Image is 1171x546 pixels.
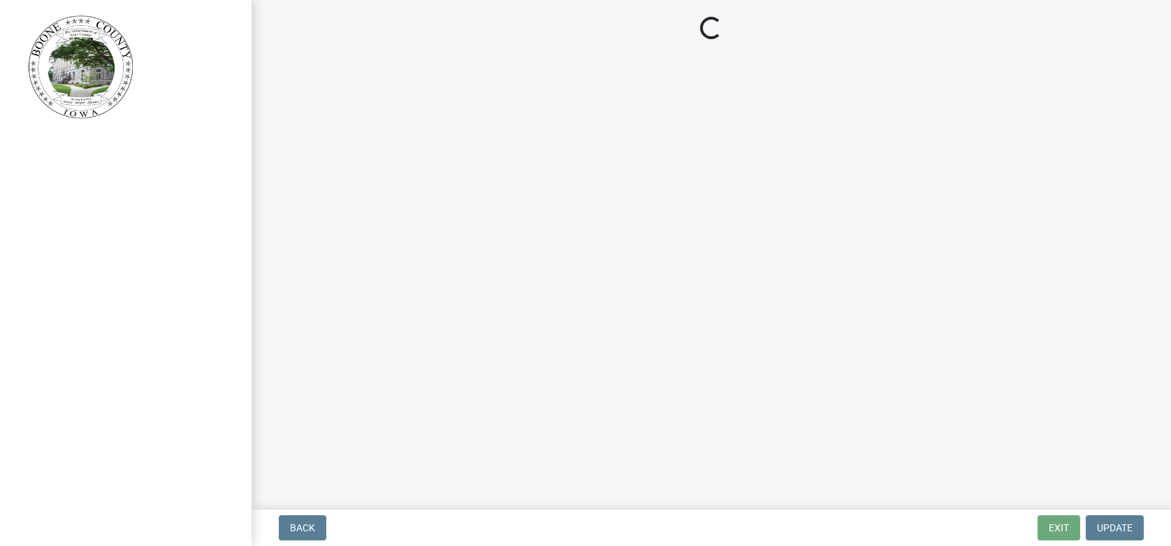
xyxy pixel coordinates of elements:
img: Boone County, Iowa [28,15,134,120]
button: Exit [1038,515,1080,540]
button: Update [1086,515,1144,540]
span: Update [1097,522,1133,533]
span: Back [290,522,315,533]
button: Back [279,515,326,540]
